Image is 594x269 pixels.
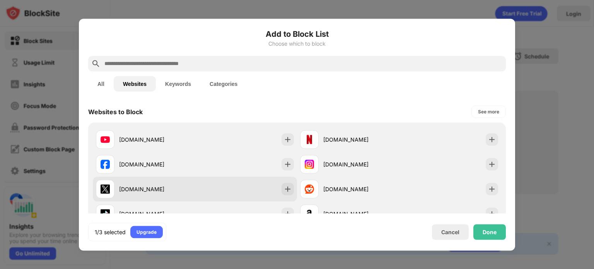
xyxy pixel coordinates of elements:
[323,185,399,193] div: [DOMAIN_NAME]
[119,135,195,144] div: [DOMAIN_NAME]
[101,135,110,144] img: favicons
[156,76,200,91] button: Keywords
[137,228,157,236] div: Upgrade
[88,108,143,115] div: Websites to Block
[305,209,314,218] img: favicons
[88,28,506,39] h6: Add to Block List
[200,76,247,91] button: Categories
[101,209,110,218] img: favicons
[323,160,399,168] div: [DOMAIN_NAME]
[119,160,195,168] div: [DOMAIN_NAME]
[478,108,499,115] div: See more
[483,229,497,235] div: Done
[305,184,314,194] img: favicons
[91,59,101,68] img: search.svg
[119,210,195,218] div: [DOMAIN_NAME]
[101,184,110,194] img: favicons
[305,135,314,144] img: favicons
[305,159,314,169] img: favicons
[114,76,156,91] button: Websites
[441,229,459,235] div: Cancel
[95,228,126,236] div: 1/3 selected
[88,76,114,91] button: All
[101,159,110,169] img: favicons
[88,40,506,46] div: Choose which to block
[323,210,399,218] div: [DOMAIN_NAME]
[323,135,399,144] div: [DOMAIN_NAME]
[119,185,195,193] div: [DOMAIN_NAME]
